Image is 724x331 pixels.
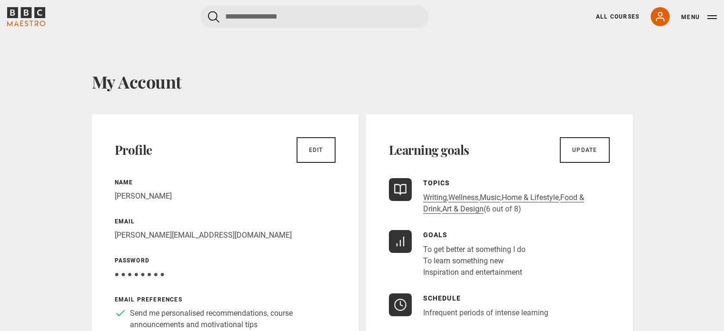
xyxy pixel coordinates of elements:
[115,191,336,202] p: [PERSON_NAME]
[423,230,526,240] p: Goals
[423,244,526,255] li: To get better at something I do
[200,5,429,28] input: Search
[92,71,633,91] h1: My Account
[423,193,447,202] a: Writing
[115,178,336,187] p: Name
[681,12,717,22] button: Toggle navigation
[208,11,219,23] button: Submit the search query
[297,137,336,163] a: Edit
[423,307,548,319] p: Infrequent periods of intense learning
[560,137,609,163] a: Update
[130,308,336,331] p: Send me personalised recommendations, course announcements and motivational tips
[115,295,336,304] p: Email preferences
[502,193,559,202] a: Home & Lifestyle
[115,142,152,158] h2: Profile
[448,193,478,202] a: Wellness
[115,270,165,279] span: ● ● ● ● ● ● ● ●
[7,7,45,26] svg: BBC Maestro
[423,293,548,303] p: Schedule
[480,193,500,202] a: Music
[115,230,336,241] p: [PERSON_NAME][EMAIL_ADDRESS][DOMAIN_NAME]
[115,217,336,226] p: Email
[596,12,639,21] a: All Courses
[423,192,610,215] p: , , , , , (6 out of 8)
[423,255,526,267] li: To learn something new
[442,204,484,214] a: Art & Design
[115,256,336,265] p: Password
[389,142,469,158] h2: Learning goals
[423,178,610,188] p: Topics
[423,267,526,278] li: Inspiration and entertainment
